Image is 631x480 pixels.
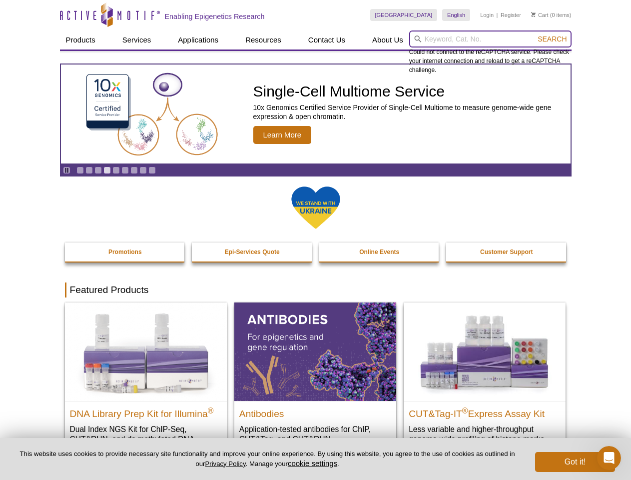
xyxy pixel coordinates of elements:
a: Go to slide 1 [76,166,84,174]
img: CUT&Tag-IT® Express Assay Kit [404,302,566,400]
a: Go to slide 3 [94,166,102,174]
input: Keyword, Cat. No. [409,30,572,47]
button: Search [535,34,570,43]
p: Dual Index NGS Kit for ChIP-Seq, CUT&RUN, and ds methylated DNA assays. [70,424,222,454]
p: Less variable and higher-throughput genome-wide profiling of histone marks​. [409,424,561,444]
strong: Epi-Services Quote [225,248,280,255]
a: All Antibodies Antibodies Application-tested antibodies for ChIP, CUT&Tag, and CUT&RUN. [234,302,396,454]
a: Resources [239,30,287,49]
button: cookie settings [288,459,337,467]
a: Go to slide 7 [130,166,138,174]
h2: Antibodies [239,404,391,419]
a: About Us [366,30,409,49]
a: Register [501,11,521,18]
span: Search [538,35,567,43]
h2: CUT&Tag-IT Express Assay Kit [409,404,561,419]
img: Your Cart [531,12,536,17]
sup: ® [462,406,468,414]
img: All Antibodies [234,302,396,400]
iframe: Intercom live chat [597,446,621,470]
a: Epi-Services Quote [192,242,313,261]
div: Could not connect to the reCAPTCHA service. Please check your internet connection and reload to g... [409,30,572,74]
a: Go to slide 9 [148,166,156,174]
a: Go to slide 6 [121,166,129,174]
a: Promotions [65,242,186,261]
h2: DNA Library Prep Kit for Illumina [70,404,222,419]
a: DNA Library Prep Kit for Illumina DNA Library Prep Kit for Illumina® Dual Index NGS Kit for ChIP-... [65,302,227,464]
a: Cart [531,11,549,18]
a: [GEOGRAPHIC_DATA] [370,9,438,21]
a: Toggle autoplay [63,166,70,174]
a: Applications [172,30,224,49]
strong: Online Events [359,248,399,255]
a: Login [480,11,494,18]
li: | [497,9,498,21]
a: Go to slide 8 [139,166,147,174]
a: Online Events [319,242,440,261]
a: Go to slide 5 [112,166,120,174]
img: We Stand With Ukraine [291,185,341,230]
strong: Promotions [108,248,142,255]
a: Privacy Policy [205,460,245,467]
strong: Customer Support [480,248,533,255]
a: Products [60,30,101,49]
li: (0 items) [531,9,572,21]
a: Go to slide 4 [103,166,111,174]
sup: ® [208,406,214,414]
img: DNA Library Prep Kit for Illumina [65,302,227,400]
a: English [442,9,470,21]
h2: Featured Products [65,282,567,297]
a: Go to slide 2 [85,166,93,174]
p: Application-tested antibodies for ChIP, CUT&Tag, and CUT&RUN. [239,424,391,444]
a: Contact Us [302,30,351,49]
button: Got it! [535,452,615,472]
a: CUT&Tag-IT® Express Assay Kit CUT&Tag-IT®Express Assay Kit Less variable and higher-throughput ge... [404,302,566,454]
p: This website uses cookies to provide necessary site functionality and improve your online experie... [16,449,519,468]
a: Customer Support [446,242,567,261]
a: Services [116,30,157,49]
h2: Enabling Epigenetics Research [165,12,265,21]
